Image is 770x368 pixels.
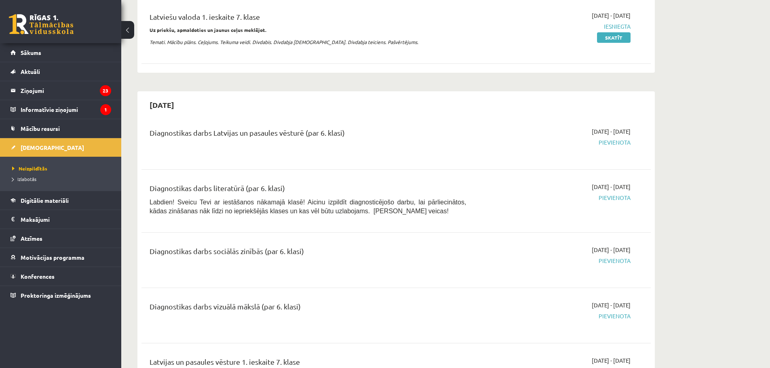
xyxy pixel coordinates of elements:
span: [DATE] - [DATE] [592,11,631,20]
a: [DEMOGRAPHIC_DATA] [11,138,111,157]
a: Konferences [11,267,111,286]
i: 23 [100,85,111,96]
span: Pievienota [478,312,631,320]
span: Proktoringa izmēģinājums [21,292,91,299]
a: Proktoringa izmēģinājums [11,286,111,305]
span: Pievienota [478,257,631,265]
span: Pievienota [478,193,631,202]
div: Diagnostikas darbs literatūrā (par 6. klasi) [150,183,466,198]
span: Digitālie materiāli [21,197,69,204]
h2: [DATE] [141,95,182,114]
span: [DATE] - [DATE] [592,183,631,191]
a: Ziņojumi23 [11,81,111,100]
div: Diagnostikas darbs Latvijas un pasaules vēsturē (par 6. klasi) [150,127,466,142]
strong: Uz priekšu, apmaldoties un jaunus ceļus meklējot. [150,27,267,33]
span: Iesniegta [478,22,631,31]
span: Atzīmes [21,235,42,242]
span: Konferences [21,273,55,280]
span: Izlabotās [12,176,36,182]
a: Maksājumi [11,210,111,229]
span: Pievienota [478,138,631,147]
span: Labdien! Sveicu Tevi ar iestāšanos nākamajā klasē! Aicinu izpildīt diagnosticējošo darbu, lai pār... [150,199,466,214]
legend: Informatīvie ziņojumi [21,100,111,119]
span: [DATE] - [DATE] [592,356,631,365]
span: Neizpildītās [12,165,47,172]
span: Mācību resursi [21,125,60,132]
span: Motivācijas programma [21,254,84,261]
span: Sākums [21,49,41,56]
a: Mācību resursi [11,119,111,138]
a: Digitālie materiāli [11,191,111,210]
a: Aktuāli [11,62,111,81]
legend: Maksājumi [21,210,111,229]
span: [DATE] - [DATE] [592,246,631,254]
div: Diagnostikas darbs vizuālā mākslā (par 6. klasi) [150,301,466,316]
a: Informatīvie ziņojumi1 [11,100,111,119]
a: Rīgas 1. Tālmācības vidusskola [9,14,74,34]
span: [DEMOGRAPHIC_DATA] [21,144,84,151]
a: Izlabotās [12,175,113,183]
a: Neizpildītās [12,165,113,172]
a: Sākums [11,43,111,62]
em: Temati. Mācību plāns. Ceļojums. Teikuma veidi. Divdabis. Divdabja [DEMOGRAPHIC_DATA]. Divdabja te... [150,39,418,45]
a: Atzīmes [11,229,111,248]
span: Aktuāli [21,68,40,75]
a: Motivācijas programma [11,248,111,267]
div: Diagnostikas darbs sociālās zinībās (par 6. klasi) [150,246,466,261]
i: 1 [100,104,111,115]
a: Skatīt [597,32,631,43]
div: Latviešu valoda 1. ieskaite 7. klase [150,11,466,26]
span: [DATE] - [DATE] [592,127,631,136]
span: [DATE] - [DATE] [592,301,631,309]
legend: Ziņojumi [21,81,111,100]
